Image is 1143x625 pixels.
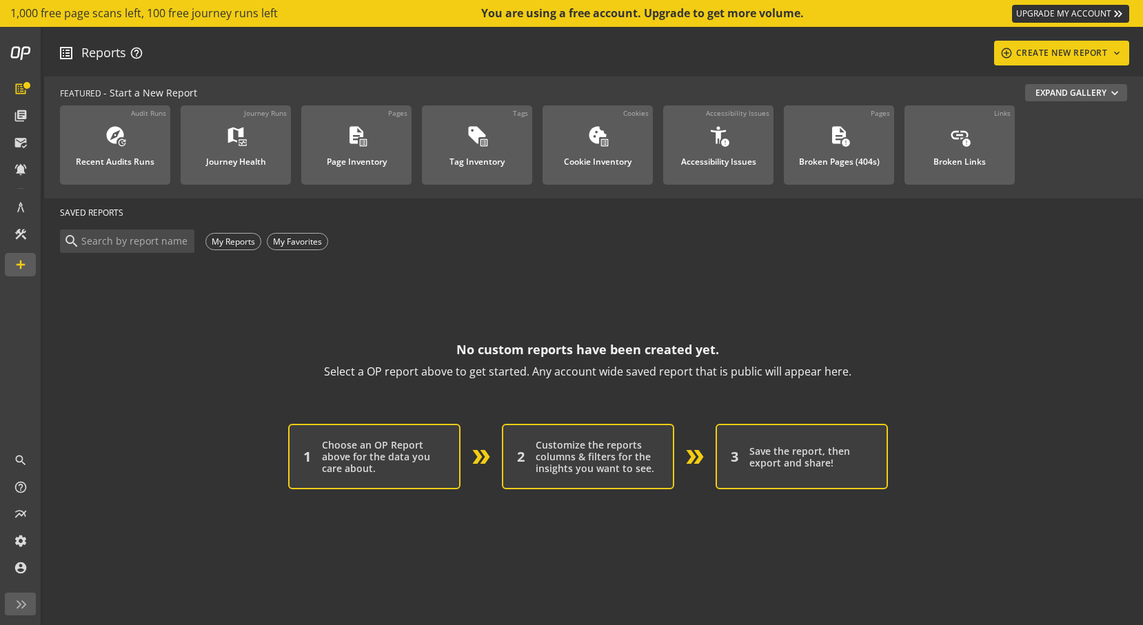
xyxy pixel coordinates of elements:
mat-icon: description [346,125,367,145]
p: Select a OP report above to get started. Any account wide saved report that is public will appear... [324,360,851,382]
div: My Favorites [267,233,328,250]
p: No custom reports have been created yet. [456,338,719,360]
div: Reports [81,44,143,62]
a: Audit RunsRecent Audits Runs [60,105,170,185]
mat-icon: search [63,233,80,249]
mat-icon: map [225,125,246,145]
mat-icon: list_alt [58,45,74,61]
mat-icon: mark_email_read [14,136,28,150]
mat-icon: add [14,258,28,271]
mat-icon: error [840,138,851,147]
mat-icon: construction [14,227,28,241]
a: CookiesCookie Inventory [543,105,653,185]
mat-icon: multiline_chart [14,507,28,521]
button: Expand Gallery [1025,84,1127,101]
div: 1 [303,449,311,465]
div: 2 [517,449,525,465]
div: Cookie Inventory [564,149,631,167]
input: Search by report name [80,234,191,249]
mat-icon: expand_more [1108,86,1122,100]
div: Tags [513,108,528,118]
div: Page Inventory [327,149,387,167]
a: PagesPage Inventory [301,105,412,185]
mat-icon: library_books [14,109,28,123]
mat-icon: cookie [587,125,608,145]
mat-icon: help_outline [14,480,28,494]
mat-icon: link [949,125,970,145]
mat-icon: add_circle_outline [1000,47,1013,59]
div: SAVED REPORTS [60,198,1115,227]
div: Audit Runs [131,108,166,118]
mat-icon: accessibility_new [708,125,729,145]
span: FEATURED [60,88,101,99]
div: - Start a New Report [60,84,1127,103]
div: Broken Pages (404s) [799,149,880,167]
mat-icon: settings [14,534,28,548]
mat-icon: explore [105,125,125,145]
mat-icon: error [720,138,730,147]
div: Journey Health [206,149,266,167]
a: PagesBroken Pages (404s) [784,105,894,185]
div: CREATE NEW REPORT [1000,41,1124,65]
div: Accessibility Issues [706,108,769,118]
a: Accessibility IssuesAccessibility Issues [663,105,773,185]
span: 1,000 free page scans left, 100 free journey runs left [10,6,278,21]
div: Journey Runs [244,108,287,118]
a: LinksBroken Links [904,105,1015,185]
button: CREATE NEW REPORT [994,41,1130,65]
div: Choose an OP Report above for the data you care about. [322,439,445,474]
mat-icon: list_alt [599,138,609,147]
mat-icon: list_alt [478,138,489,147]
mat-icon: notifications_active [14,163,28,176]
div: Broken Links [933,149,986,167]
a: UPGRADE MY ACCOUNT [1012,5,1129,23]
div: Pages [388,108,407,118]
mat-icon: account_circle [14,561,28,575]
div: Save the report, then export and share! [749,445,873,469]
div: Pages [871,108,890,118]
mat-icon: sell [467,125,487,145]
mat-icon: update [117,138,127,147]
mat-icon: list_alt [358,138,368,147]
mat-icon: keyboard_arrow_down [1110,48,1124,59]
mat-icon: description [829,125,849,145]
mat-icon: error [961,138,971,147]
div: Tag Inventory [449,149,505,167]
div: My Reports [205,233,261,250]
div: Cookies [623,108,649,118]
div: Recent Audits Runs [76,149,154,167]
div: You are using a free account. Upgrade to get more volume. [481,6,805,21]
mat-icon: keyboard_double_arrow_right [1111,7,1125,21]
mat-icon: search [14,453,28,467]
a: Journey RunsJourney Health [181,105,291,185]
mat-icon: architecture [14,201,28,214]
div: Customize the reports columns & filters for the insights you want to see. [536,439,659,474]
a: TagsTag Inventory [422,105,532,185]
div: Accessibility Issues [681,149,756,167]
div: 3 [731,449,738,465]
div: Links [994,108,1011,118]
mat-icon: help_outline [130,46,143,60]
mat-icon: monitor_heart [237,138,247,147]
mat-icon: list_alt [14,82,28,96]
